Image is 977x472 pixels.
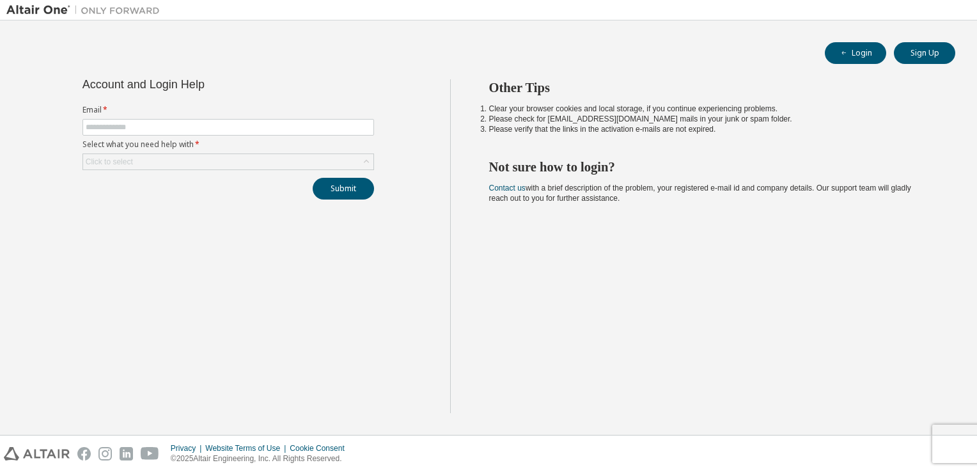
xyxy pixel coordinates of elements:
img: linkedin.svg [120,447,133,460]
img: youtube.svg [141,447,159,460]
span: with a brief description of the problem, your registered e-mail id and company details. Our suppo... [489,184,911,203]
label: Email [82,105,374,115]
p: © 2025 Altair Engineering, Inc. All Rights Reserved. [171,453,352,464]
li: Clear your browser cookies and local storage, if you continue experiencing problems. [489,104,933,114]
div: Cookie Consent [290,443,352,453]
img: altair_logo.svg [4,447,70,460]
div: Click to select [86,157,133,167]
li: Please verify that the links in the activation e-mails are not expired. [489,124,933,134]
img: facebook.svg [77,447,91,460]
h2: Not sure how to login? [489,159,933,175]
div: Privacy [171,443,205,453]
div: Click to select [83,154,373,169]
a: Contact us [489,184,526,193]
img: instagram.svg [98,447,112,460]
div: Account and Login Help [82,79,316,90]
button: Login [825,42,886,64]
li: Please check for [EMAIL_ADDRESS][DOMAIN_NAME] mails in your junk or spam folder. [489,114,933,124]
label: Select what you need help with [82,139,374,150]
div: Website Terms of Use [205,443,290,453]
button: Submit [313,178,374,200]
img: Altair One [6,4,166,17]
h2: Other Tips [489,79,933,96]
button: Sign Up [894,42,955,64]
